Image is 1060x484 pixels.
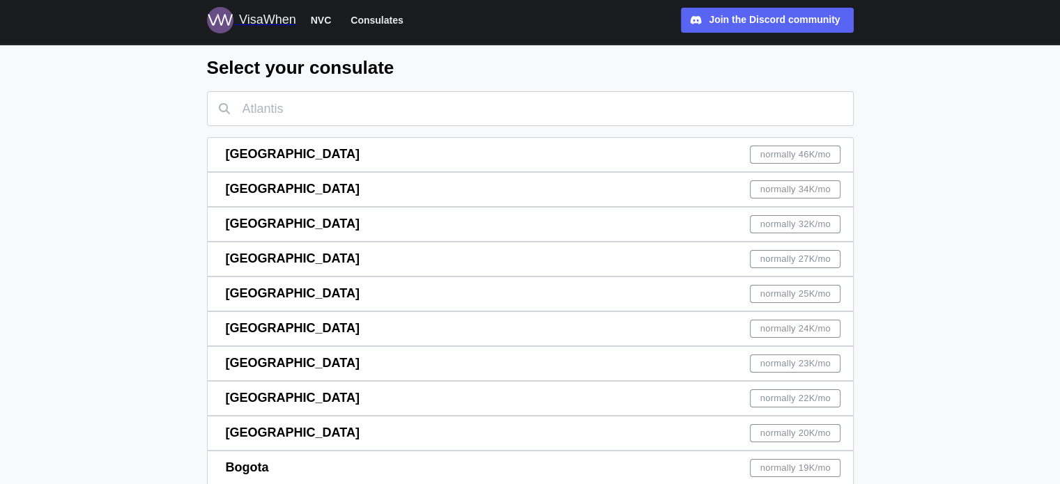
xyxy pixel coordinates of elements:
[760,181,831,198] span: normally 34K /mo
[760,460,831,476] span: normally 19K /mo
[207,346,854,381] a: [GEOGRAPHIC_DATA]normally 23K/mo
[709,13,840,28] div: Join the Discord community
[760,146,831,163] span: normally 46K /mo
[226,217,360,231] span: [GEOGRAPHIC_DATA]
[207,137,854,172] a: [GEOGRAPHIC_DATA]normally 46K/mo
[207,242,854,276] a: [GEOGRAPHIC_DATA]normally 27K/mo
[207,172,854,207] a: [GEOGRAPHIC_DATA]normally 34K/mo
[226,147,360,161] span: [GEOGRAPHIC_DATA]
[207,7,233,33] img: Logo for VisaWhen
[760,216,831,233] span: normally 32K /mo
[760,425,831,442] span: normally 20K /mo
[760,355,831,372] span: normally 23K /mo
[207,416,854,451] a: [GEOGRAPHIC_DATA]normally 20K/mo
[226,391,360,405] span: [GEOGRAPHIC_DATA]
[305,11,338,29] button: NVC
[760,251,831,267] span: normally 27K /mo
[760,286,831,302] span: normally 25K /mo
[239,10,296,30] div: VisaWhen
[207,276,854,311] a: [GEOGRAPHIC_DATA]normally 25K/mo
[226,251,360,265] span: [GEOGRAPHIC_DATA]
[207,56,854,80] h2: Select your consulate
[226,286,360,300] span: [GEOGRAPHIC_DATA]
[207,381,854,416] a: [GEOGRAPHIC_DATA]normally 22K/mo
[681,8,854,33] a: Join the Discord community
[226,426,360,439] span: [GEOGRAPHIC_DATA]
[760,390,831,407] span: normally 22K /mo
[226,321,360,335] span: [GEOGRAPHIC_DATA]
[207,7,296,33] a: Logo for VisaWhen VisaWhen
[311,12,332,29] span: NVC
[760,320,831,337] span: normally 24K /mo
[226,182,360,196] span: [GEOGRAPHIC_DATA]
[226,460,269,474] span: Bogota
[207,91,854,126] input: Atlantis
[226,356,360,370] span: [GEOGRAPHIC_DATA]
[344,11,409,29] button: Consulates
[207,207,854,242] a: [GEOGRAPHIC_DATA]normally 32K/mo
[207,311,854,346] a: [GEOGRAPHIC_DATA]normally 24K/mo
[351,12,403,29] span: Consulates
